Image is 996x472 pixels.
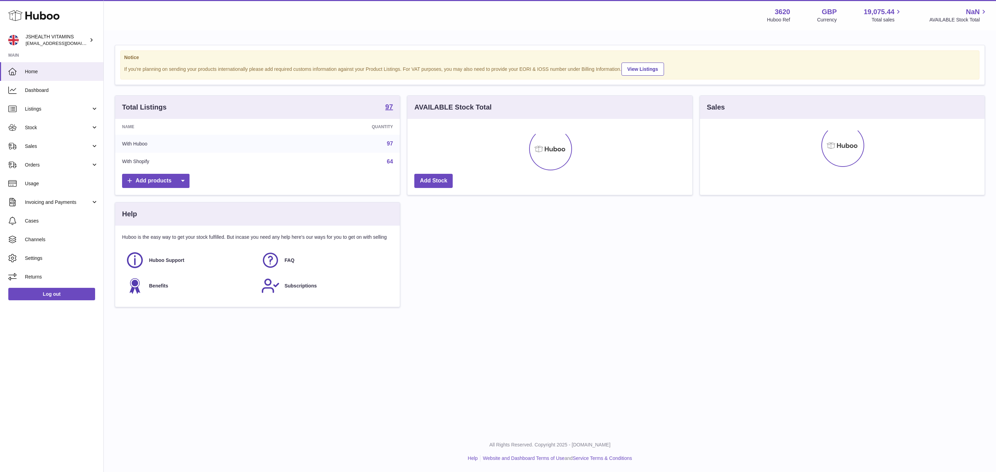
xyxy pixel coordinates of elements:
span: Sales [25,143,91,150]
span: Benefits [149,283,168,289]
img: internalAdmin-3620@internal.huboo.com [8,35,19,45]
p: All Rights Reserved. Copyright 2025 - [DOMAIN_NAME] [109,442,990,448]
span: Huboo Support [149,257,184,264]
strong: 3620 [775,7,790,17]
a: Add Stock [414,174,453,188]
div: Huboo Ref [767,17,790,23]
h3: AVAILABLE Stock Total [414,103,491,112]
div: If you're planning on sending your products internationally please add required customs informati... [124,62,976,76]
span: FAQ [285,257,295,264]
span: AVAILABLE Stock Total [929,17,988,23]
span: Usage [25,180,98,187]
a: Help [468,455,478,461]
span: Settings [25,255,98,262]
th: Name [115,119,269,135]
a: Huboo Support [126,251,254,270]
a: Subscriptions [261,276,390,295]
span: Returns [25,274,98,280]
span: NaN [966,7,980,17]
a: NaN AVAILABLE Stock Total [929,7,988,23]
a: 97 [387,141,393,147]
a: Benefits [126,276,254,295]
span: Stock [25,124,91,131]
strong: Notice [124,54,976,61]
span: Total sales [871,17,902,23]
a: 64 [387,159,393,164]
a: 97 [385,103,393,112]
span: Dashboard [25,87,98,94]
strong: GBP [822,7,837,17]
span: Subscriptions [285,283,317,289]
a: View Listings [621,63,664,76]
span: [EMAIL_ADDRESS][DOMAIN_NAME] [26,40,102,46]
a: Website and Dashboard Terms of Use [483,455,564,461]
span: Listings [25,106,91,112]
strong: 97 [385,103,393,110]
td: With Shopify [115,153,269,171]
a: Service Terms & Conditions [573,455,632,461]
span: Channels [25,236,98,243]
div: Currency [817,17,837,23]
h3: Help [122,209,137,219]
span: Invoicing and Payments [25,199,91,206]
span: Home [25,68,98,75]
a: FAQ [261,251,390,270]
h3: Sales [707,103,725,112]
th: Quantity [269,119,400,135]
div: JSHEALTH VITAMINS [26,34,88,47]
p: Huboo is the easy way to get your stock fulfilled. But incase you need any help here's our ways f... [122,234,393,240]
a: 19,075.44 Total sales [864,7,902,23]
li: and [480,455,632,462]
td: With Huboo [115,135,269,153]
a: Log out [8,288,95,300]
h3: Total Listings [122,103,167,112]
a: Add products [122,174,190,188]
span: 19,075.44 [864,7,894,17]
span: Cases [25,218,98,224]
span: Orders [25,162,91,168]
